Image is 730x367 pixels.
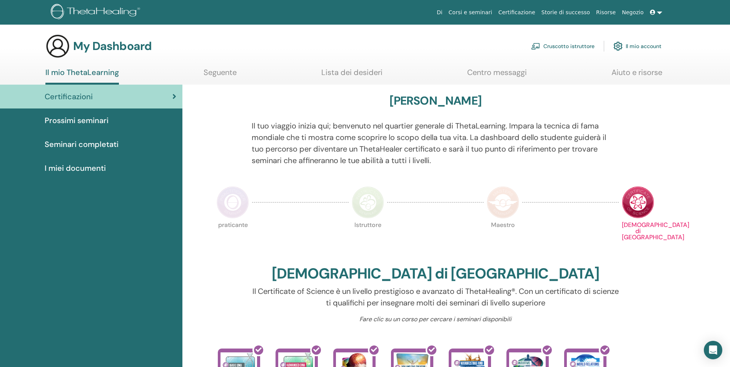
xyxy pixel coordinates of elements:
[252,120,619,166] p: Il tuo viaggio inizia qui; benvenuto nel quartier generale di ThetaLearning. Impara la tecnica di...
[611,68,662,83] a: Aiuto e risorse
[45,162,106,174] span: I miei documenti
[704,341,722,359] div: Open Intercom Messenger
[487,186,519,219] img: Master
[434,5,446,20] a: Di
[45,34,70,58] img: generic-user-icon.jpg
[352,222,384,254] p: Istruttore
[538,5,593,20] a: Storie di successo
[217,186,249,219] img: Practitioner
[622,186,654,219] img: Certificate of Science
[593,5,619,20] a: Risorse
[252,285,619,309] p: Il Certificate of Science è un livello prestigioso e avanzato di ThetaHealing®. Con un certificat...
[352,186,384,219] img: Instructor
[619,5,646,20] a: Negozio
[51,4,143,21] img: logo.png
[487,222,519,254] p: Maestro
[252,315,619,324] p: Fare clic su un corso per cercare i seminari disponibili
[467,68,527,83] a: Centro messaggi
[73,39,152,53] h3: My Dashboard
[272,265,599,283] h2: [DEMOGRAPHIC_DATA] di [GEOGRAPHIC_DATA]
[389,94,481,108] h3: [PERSON_NAME]
[495,5,538,20] a: Certificazione
[45,138,119,150] span: Seminari completati
[204,68,237,83] a: Seguente
[446,5,495,20] a: Corsi e seminari
[622,222,654,254] p: [DEMOGRAPHIC_DATA] di [GEOGRAPHIC_DATA]
[45,91,93,102] span: Certificazioni
[45,115,109,126] span: Prossimi seminari
[217,222,249,254] p: praticante
[45,68,119,85] a: Il mio ThetaLearning
[531,38,595,55] a: Cruscotto istruttore
[321,68,383,83] a: Lista dei desideri
[531,43,540,50] img: chalkboard-teacher.svg
[613,38,662,55] a: Il mio account
[613,40,623,53] img: cog.svg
